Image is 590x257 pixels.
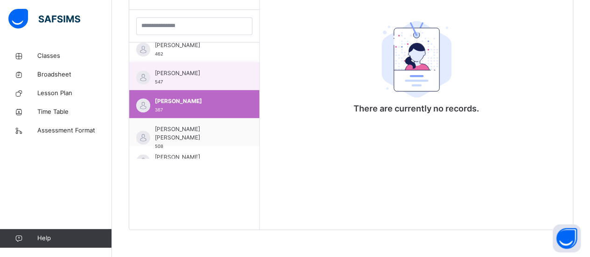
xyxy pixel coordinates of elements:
span: [PERSON_NAME] [PERSON_NAME] [155,125,238,142]
span: 367 [155,107,163,112]
p: There are currently no records. [354,102,479,115]
button: Open asap [553,224,581,252]
span: Classes [37,51,112,61]
img: default.svg [136,154,150,168]
span: Broadsheet [37,70,112,79]
img: default.svg [136,98,150,112]
span: Time Table [37,107,112,117]
img: safsims [8,9,80,28]
img: default.svg [136,42,150,56]
span: [PERSON_NAME] [155,153,238,161]
span: 508 [155,144,163,149]
img: student.207b5acb3037b72b59086e8b1a17b1d0.svg [382,21,451,97]
span: Lesson Plan [37,89,112,98]
span: 462 [155,51,163,56]
img: default.svg [136,131,150,145]
img: default.svg [136,70,150,84]
div: There are currently no records. [354,1,479,20]
span: [PERSON_NAME] [155,97,238,105]
span: Assessment Format [37,126,112,135]
span: Help [37,234,111,243]
span: [PERSON_NAME] [155,69,238,77]
span: [PERSON_NAME] [155,41,238,49]
span: 547 [155,79,163,84]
